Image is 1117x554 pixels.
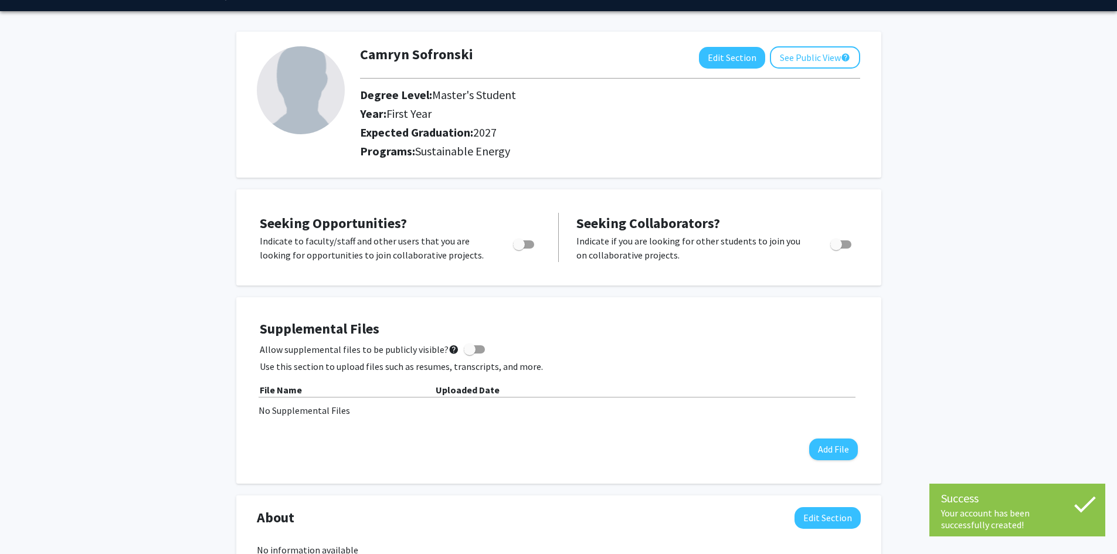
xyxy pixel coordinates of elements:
[360,107,759,121] h2: Year:
[386,106,432,121] span: First Year
[260,321,858,338] h4: Supplemental Files
[432,87,516,102] span: Master's Student
[9,501,50,545] iframe: Chat
[795,507,861,529] button: Edit About
[841,50,850,64] mat-icon: help
[360,125,759,140] h2: Expected Graduation:
[770,46,860,69] button: See Public View
[699,47,765,69] button: Edit Section
[941,507,1094,531] div: Your account has been successfully created!
[941,490,1094,507] div: Success
[360,46,473,63] h1: Camryn Sofronski
[576,234,808,262] p: Indicate if you are looking for other students to join you on collaborative projects.
[809,439,858,460] button: Add File
[436,384,500,396] b: Uploaded Date
[473,125,497,140] span: 2027
[449,342,459,356] mat-icon: help
[508,234,541,251] div: Toggle
[260,214,407,232] span: Seeking Opportunities?
[257,46,345,134] img: Profile Picture
[415,144,510,158] span: Sustainable Energy
[360,144,860,158] h2: Programs:
[260,234,491,262] p: Indicate to faculty/staff and other users that you are looking for opportunities to join collabor...
[260,384,302,396] b: File Name
[260,342,459,356] span: Allow supplemental files to be publicly visible?
[260,359,858,373] p: Use this section to upload files such as resumes, transcripts, and more.
[826,234,858,251] div: Toggle
[360,88,759,102] h2: Degree Level:
[257,507,294,528] span: About
[576,214,720,232] span: Seeking Collaborators?
[259,403,859,417] div: No Supplemental Files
